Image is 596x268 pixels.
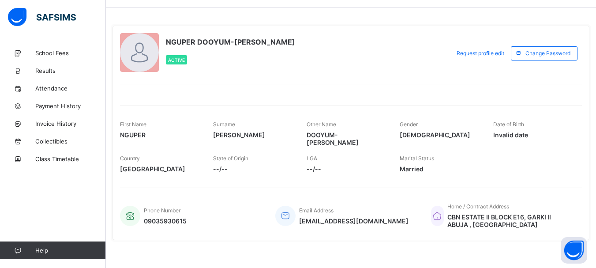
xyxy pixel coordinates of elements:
span: Change Password [525,50,570,57]
span: 09035930615 [144,217,187,225]
span: Surname [213,121,235,128]
span: NGUPER DOOYUM-[PERSON_NAME] [166,38,295,46]
span: DOOYUM-[PERSON_NAME] [307,131,386,146]
span: LGA [307,155,317,162]
span: State of Origin [213,155,248,162]
img: safsims [8,8,76,26]
span: NGUPER [120,131,200,139]
span: [GEOGRAPHIC_DATA] [120,165,200,173]
span: First Name [120,121,146,128]
span: Results [35,67,106,74]
button: Open asap [561,237,587,264]
span: Country [120,155,140,162]
span: Active [168,57,185,63]
span: --/-- [307,165,386,173]
span: Marital Status [400,155,434,162]
span: Payment History [35,102,106,109]
span: [EMAIL_ADDRESS][DOMAIN_NAME] [299,217,409,225]
span: Attendance [35,85,106,92]
span: Phone Number [144,207,180,214]
span: Invalid date [493,131,573,139]
span: Collectibles [35,138,106,145]
span: Request profile edit [457,50,504,57]
span: [DEMOGRAPHIC_DATA] [400,131,480,139]
span: Home / Contract Address [447,203,509,210]
span: Married [400,165,480,173]
span: Class Timetable [35,155,106,162]
span: Other Name [307,121,336,128]
span: Email Address [299,207,334,214]
span: --/-- [213,165,293,173]
span: CBN ESTATE II BLOCK E16, GARKI II ABUJA , [GEOGRAPHIC_DATA] [447,213,573,228]
span: [PERSON_NAME] [213,131,293,139]
span: School Fees [35,49,106,57]
span: Help [35,247,105,254]
span: Gender [400,121,418,128]
span: Date of Birth [493,121,524,128]
span: Invoice History [35,120,106,127]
